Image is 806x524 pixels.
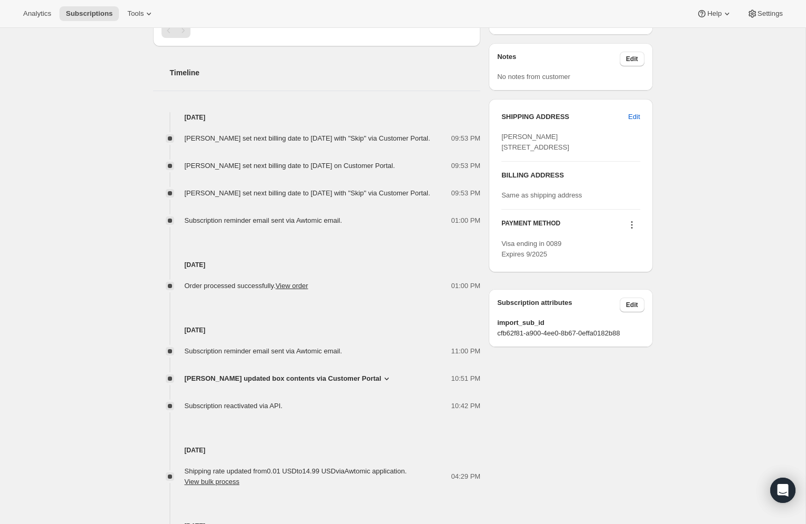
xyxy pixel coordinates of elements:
[185,373,381,384] span: [PERSON_NAME] updated box contents via Customer Portal
[501,133,569,151] span: [PERSON_NAME] [STREET_ADDRESS]
[185,134,430,142] span: [PERSON_NAME] set next billing date to [DATE] with "Skip" via Customer Portal.
[451,161,481,171] span: 09:53 PM
[451,471,481,482] span: 04:29 PM
[501,219,560,233] h3: PAYMENT METHOD
[66,9,113,18] span: Subscriptions
[185,478,240,486] button: View bulk process
[451,188,481,199] span: 09:53 PM
[770,478,795,503] div: Open Intercom Messenger
[501,191,582,199] span: Same as shipping address
[628,112,640,122] span: Edit
[707,9,721,18] span: Help
[497,73,570,81] span: No notes from customer
[162,23,472,38] nav: Pagination
[153,325,481,335] h4: [DATE]
[501,112,628,122] h3: SHIPPING ADDRESS
[497,298,620,312] h3: Subscription attributes
[451,281,481,291] span: 01:00 PM
[620,298,644,312] button: Edit
[451,401,481,411] span: 10:42 PM
[185,467,407,486] span: Shipping rate updated from 0.01 USD to 14.99 USD via Awtomic application .
[626,55,638,63] span: Edit
[59,6,119,21] button: Subscriptions
[185,373,392,384] button: [PERSON_NAME] updated box contents via Customer Portal
[23,9,51,18] span: Analytics
[451,215,481,226] span: 01:00 PM
[451,133,481,144] span: 09:53 PM
[185,162,395,170] span: [PERSON_NAME] set next billing date to [DATE] on Customer Portal.
[185,282,308,290] span: Order processed successfully.
[497,328,644,339] span: cfb62f81-a900-4ee0-8b67-0effa0182b88
[121,6,160,21] button: Tools
[451,373,481,384] span: 10:51 PM
[622,108,646,125] button: Edit
[170,67,481,78] h2: Timeline
[153,112,481,123] h4: [DATE]
[758,9,783,18] span: Settings
[626,301,638,309] span: Edit
[153,260,481,270] h4: [DATE]
[501,170,640,181] h3: BILLING ADDRESS
[620,52,644,66] button: Edit
[690,6,738,21] button: Help
[741,6,789,21] button: Settings
[185,347,342,355] span: Subscription reminder email sent via Awtomic email.
[501,240,561,258] span: Visa ending in 0089 Expires 9/2025
[185,402,283,410] span: Subscription reactivated via API.
[17,6,57,21] button: Analytics
[497,52,620,66] h3: Notes
[185,216,342,224] span: Subscription reminder email sent via Awtomic email.
[127,9,144,18] span: Tools
[153,445,481,456] h4: [DATE]
[185,189,430,197] span: [PERSON_NAME] set next billing date to [DATE] with "Skip" via Customer Portal.
[451,346,481,357] span: 11:00 PM
[276,282,308,290] a: View order
[497,318,644,328] span: import_sub_id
